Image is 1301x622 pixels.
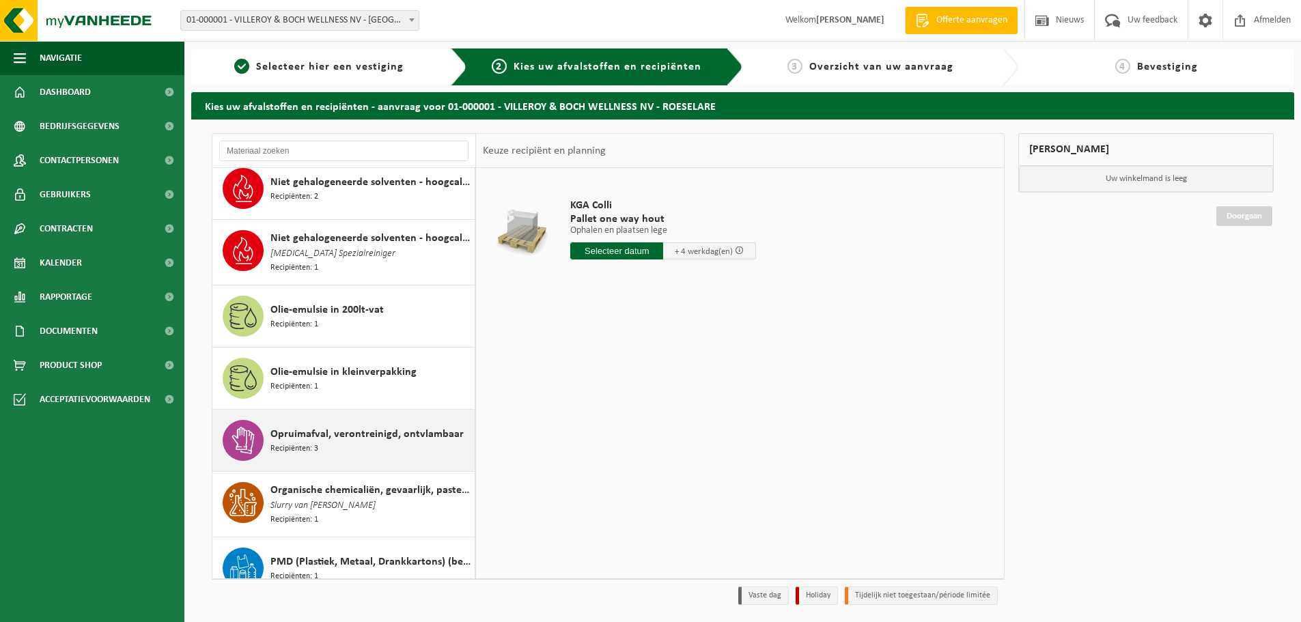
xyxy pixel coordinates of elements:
span: Contactpersonen [40,143,119,178]
input: Selecteer datum [570,242,663,259]
span: Olie-emulsie in 200lt-vat [270,302,384,318]
strong: [PERSON_NAME] [816,15,884,25]
span: Recipiënten: 1 [270,570,318,583]
span: [MEDICAL_DATA] Spezialreiniger [270,246,395,261]
span: Documenten [40,314,98,348]
span: 4 [1115,59,1130,74]
span: Contracten [40,212,93,246]
span: Recipiënten: 1 [270,380,318,393]
span: Rapportage [40,280,92,314]
span: Dashboard [40,75,91,109]
li: Tijdelijk niet toegestaan/période limitée [845,586,998,605]
button: PMD (Plastiek, Metaal, Drankkartons) (bedrijven) Recipiënten: 1 [212,537,475,599]
span: Selecteer hier een vestiging [256,61,404,72]
a: Offerte aanvragen [905,7,1018,34]
span: 3 [787,59,802,74]
div: Keuze recipiënt en planning [476,134,613,168]
span: Offerte aanvragen [933,14,1011,27]
button: Niet gehalogeneerde solventen - hoogcalorisch in IBC Recipiënten: 2 [212,158,475,220]
span: Kies uw afvalstoffen en recipiënten [514,61,701,72]
h2: Kies uw afvalstoffen en recipiënten - aanvraag voor 01-000001 - VILLEROY & BOCH WELLNESS NV - ROE... [191,92,1294,119]
a: 1Selecteer hier een vestiging [198,59,440,75]
span: Recipiënten: 2 [270,190,318,203]
span: Bedrijfsgegevens [40,109,120,143]
span: Recipiënten: 3 [270,442,318,455]
span: Overzicht van uw aanvraag [809,61,953,72]
span: Recipiënten: 1 [270,513,318,526]
button: Opruimafval, verontreinigd, ontvlambaar Recipiënten: 3 [212,410,475,472]
span: Niet gehalogeneerde solventen - hoogcalorisch in IBC [270,174,471,190]
span: 01-000001 - VILLEROY & BOCH WELLNESS NV - ROESELARE [181,11,419,30]
div: [PERSON_NAME] [1018,133,1274,166]
span: Gebruikers [40,178,91,212]
button: Organische chemicaliën, gevaarlijk, pasteus Slurry van [PERSON_NAME] Recipiënten: 1 [212,472,475,537]
span: 1 [234,59,249,74]
span: Navigatie [40,41,82,75]
input: Materiaal zoeken [219,141,468,161]
span: Olie-emulsie in kleinverpakking [270,364,417,380]
span: Acceptatievoorwaarden [40,382,150,416]
span: Recipiënten: 1 [270,261,318,274]
li: Vaste dag [738,586,789,605]
span: KGA Colli [570,199,756,212]
span: Product Shop [40,348,102,382]
p: Ophalen en plaatsen lege [570,226,756,236]
p: Uw winkelmand is leeg [1019,166,1273,192]
button: Olie-emulsie in 200lt-vat Recipiënten: 1 [212,285,475,348]
span: PMD (Plastiek, Metaal, Drankkartons) (bedrijven) [270,554,471,570]
a: Doorgaan [1216,206,1272,226]
span: + 4 werkdag(en) [675,247,733,256]
button: Olie-emulsie in kleinverpakking Recipiënten: 1 [212,348,475,410]
span: 01-000001 - VILLEROY & BOCH WELLNESS NV - ROESELARE [180,10,419,31]
span: Kalender [40,246,82,280]
span: Bevestiging [1137,61,1198,72]
span: 2 [492,59,507,74]
span: Recipiënten: 1 [270,318,318,331]
span: Niet gehalogeneerde solventen - hoogcalorisch in kleinverpakking [270,230,471,246]
button: Niet gehalogeneerde solventen - hoogcalorisch in kleinverpakking [MEDICAL_DATA] Spezialreiniger R... [212,220,475,285]
span: Pallet one way hout [570,212,756,226]
li: Holiday [796,586,838,605]
span: Slurry van [PERSON_NAME] [270,498,376,513]
span: Organische chemicaliën, gevaarlijk, pasteus [270,482,471,498]
span: Opruimafval, verontreinigd, ontvlambaar [270,426,464,442]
